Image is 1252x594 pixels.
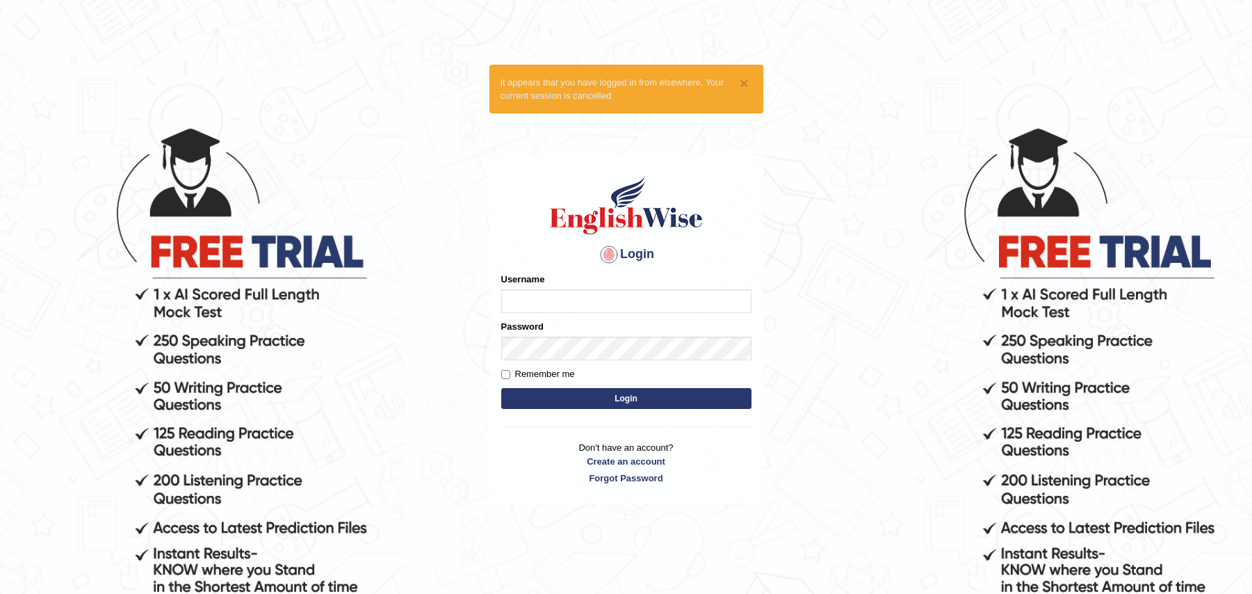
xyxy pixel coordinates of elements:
[740,76,748,90] button: ×
[501,320,544,333] label: Password
[501,472,751,485] a: Forgot Password
[501,441,751,484] p: Don't have an account?
[547,174,706,236] img: Logo of English Wise sign in for intelligent practice with AI
[501,273,545,286] label: Username
[501,367,575,381] label: Remember me
[501,243,751,266] h4: Login
[501,370,510,379] input: Remember me
[489,65,763,113] div: It appears that you have logged in from elsewhere. Your current session is cancelled
[501,455,751,468] a: Create an account
[501,388,751,409] button: Login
